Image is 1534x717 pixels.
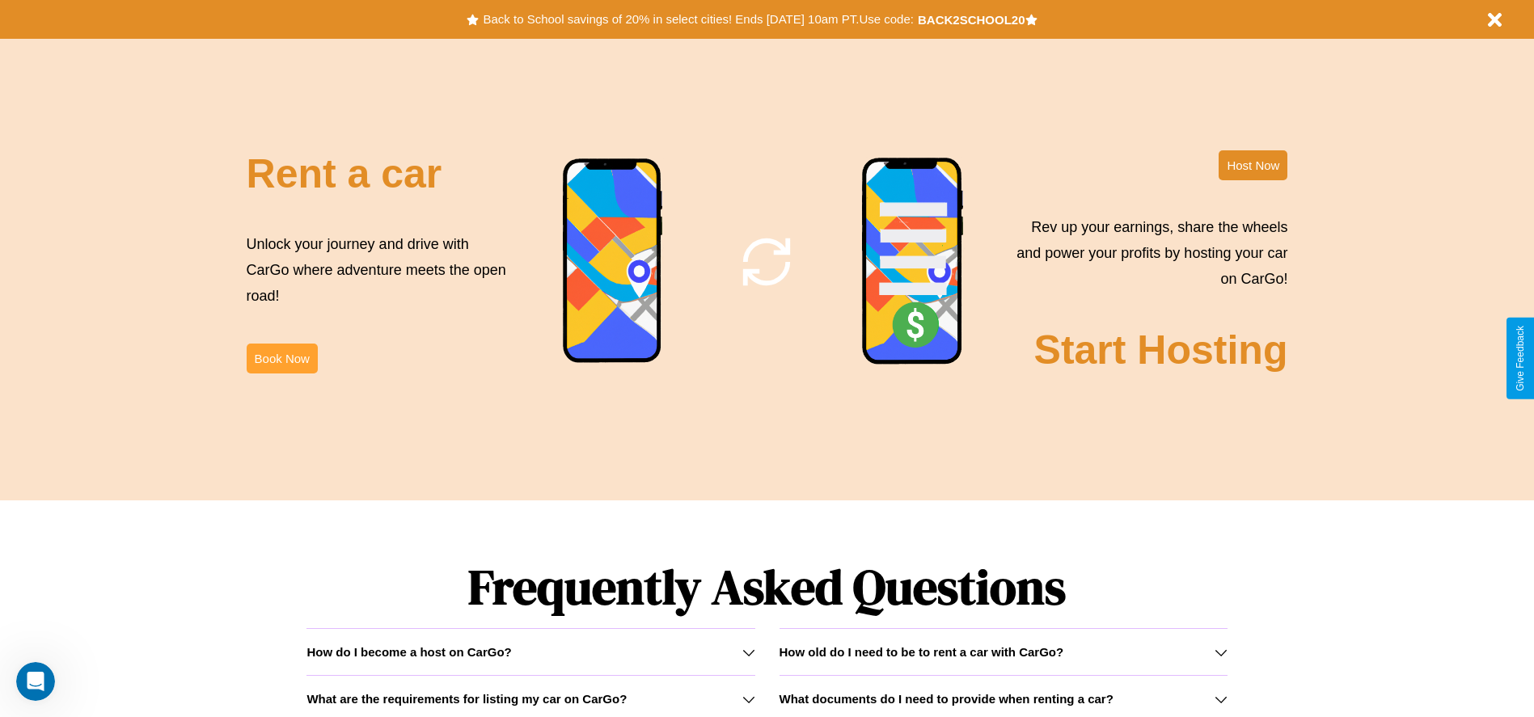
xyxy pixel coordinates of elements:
[306,645,511,659] h3: How do I become a host on CarGo?
[247,150,442,197] h2: Rent a car
[1515,326,1526,391] div: Give Feedback
[861,157,965,367] img: phone
[16,662,55,701] iframe: Intercom live chat
[1034,327,1288,373] h2: Start Hosting
[1219,150,1287,180] button: Host Now
[306,546,1227,628] h1: Frequently Asked Questions
[562,158,664,365] img: phone
[780,692,1114,706] h3: What documents do I need to provide when renting a car?
[479,8,917,31] button: Back to School savings of 20% in select cities! Ends [DATE] 10am PT.Use code:
[1007,214,1287,293] p: Rev up your earnings, share the wheels and power your profits by hosting your car on CarGo!
[306,692,627,706] h3: What are the requirements for listing my car on CarGo?
[918,13,1025,27] b: BACK2SCHOOL20
[780,645,1064,659] h3: How old do I need to be to rent a car with CarGo?
[247,231,512,310] p: Unlock your journey and drive with CarGo where adventure meets the open road!
[247,344,318,373] button: Book Now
